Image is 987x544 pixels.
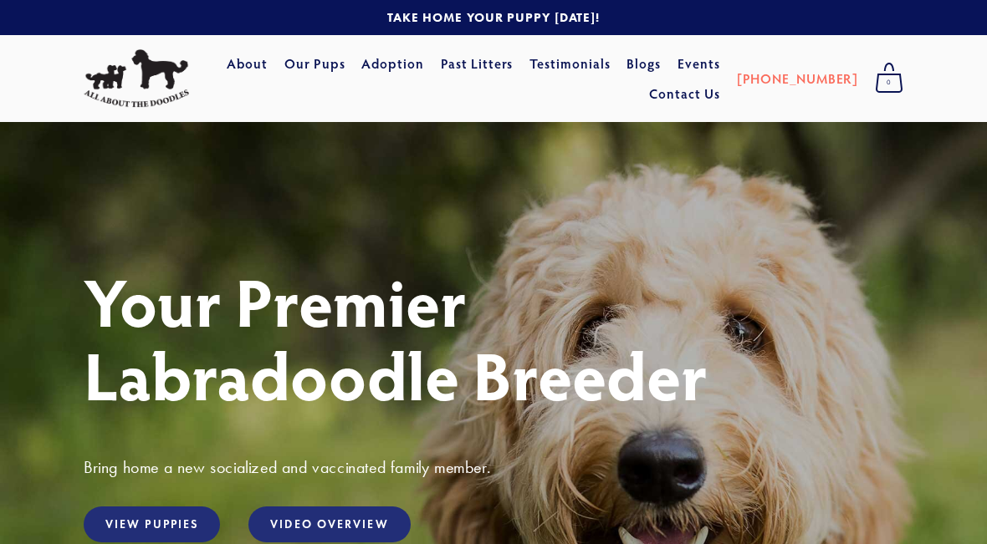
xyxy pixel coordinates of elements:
[84,456,903,478] h3: Bring home a new socialized and vaccinated family member.
[284,48,345,79] a: Our Pups
[84,506,220,542] a: View Puppies
[361,48,424,79] a: Adoption
[678,48,720,79] a: Events
[84,264,903,411] h1: Your Premier Labradoodle Breeder
[227,48,268,79] a: About
[649,79,720,109] a: Contact Us
[84,49,189,108] img: All About The Doodles
[626,48,661,79] a: Blogs
[441,54,514,72] a: Past Litters
[875,72,903,94] span: 0
[529,48,611,79] a: Testimonials
[248,506,410,542] a: Video Overview
[867,58,912,99] a: 0 items in cart
[737,64,858,94] a: [PHONE_NUMBER]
